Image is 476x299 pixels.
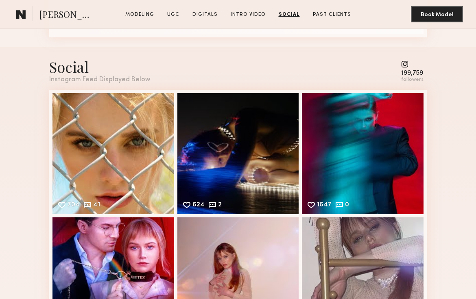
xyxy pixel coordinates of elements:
[189,11,221,18] a: Digitals
[401,70,424,76] div: 199,759
[310,11,354,18] a: Past Clients
[39,8,96,22] span: [PERSON_NAME]
[317,202,332,209] div: 1647
[275,11,303,18] a: Social
[218,202,222,209] div: 2
[49,76,150,83] div: Instagram Feed Displayed Below
[122,11,157,18] a: Modeling
[401,77,424,83] div: followers
[93,202,100,209] div: 41
[49,57,150,76] div: Social
[345,202,349,209] div: 0
[227,11,269,18] a: Intro Video
[68,202,80,209] div: 704
[164,11,183,18] a: UGC
[192,202,205,209] div: 624
[411,6,463,22] button: Book Model
[411,11,463,17] a: Book Model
